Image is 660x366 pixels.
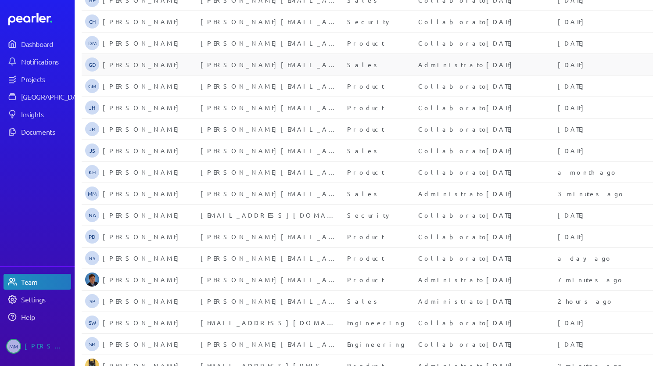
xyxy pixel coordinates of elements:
[85,316,99,330] span: Sean Walker
[415,318,479,327] div: Collaborator
[85,144,99,158] span: Julia Stevens
[486,340,558,348] div: [DATE]
[103,100,197,115] div: [PERSON_NAME]
[486,254,558,262] div: [DATE]
[4,54,71,69] a: Notifications
[344,103,408,112] div: Product
[486,297,558,305] div: [DATE]
[21,75,70,83] div: Projects
[344,17,408,26] div: Security
[6,339,21,354] span: Michelle Manuel
[415,340,479,348] div: Collaborator
[486,168,558,176] div: [DATE]
[415,189,479,198] div: Administrator
[415,82,479,90] div: Collaborator
[558,254,629,262] div: a day ago
[103,14,197,29] div: [PERSON_NAME]
[415,103,479,112] div: Collaborator
[415,211,479,219] div: Collaborator
[486,318,558,327] div: [DATE]
[344,275,408,284] div: Product
[103,294,197,308] div: [PERSON_NAME]
[344,82,408,90] div: Product
[344,60,408,69] div: Sales
[344,189,408,198] div: Sales
[558,82,629,90] div: [DATE]
[486,60,558,69] div: [DATE]
[201,340,344,348] div: [PERSON_NAME][EMAIL_ADDRESS][PERSON_NAME][DOMAIN_NAME]
[415,146,479,155] div: Collaborator
[103,122,197,136] div: [PERSON_NAME]
[103,187,197,201] div: [PERSON_NAME]
[558,189,629,198] div: 3 minutes ago
[103,337,197,351] div: [PERSON_NAME]
[344,125,408,133] div: Product
[21,277,70,286] div: Team
[558,60,629,69] div: [DATE]
[85,187,99,201] span: Michelle Manuel
[486,211,558,219] div: [DATE]
[103,230,197,244] div: [PERSON_NAME]
[558,146,629,155] div: [DATE]
[201,125,344,133] div: [PERSON_NAME][EMAIL_ADDRESS][PERSON_NAME][DOMAIN_NAME]
[85,208,99,222] span: Nour Almuwaswas
[558,297,629,305] div: 2 hours ago
[21,312,70,321] div: Help
[558,275,629,284] div: 7 minutes ago
[558,232,629,241] div: [DATE]
[201,232,344,241] div: [PERSON_NAME][EMAIL_ADDRESS][PERSON_NAME][DOMAIN_NAME]
[415,254,479,262] div: Collaborator
[85,337,99,351] span: Stephen Ridley
[201,60,344,69] div: [PERSON_NAME][EMAIL_ADDRESS][PERSON_NAME][DOMAIN_NAME]
[558,125,629,133] div: [DATE]
[201,275,344,284] div: [PERSON_NAME][EMAIL_ADDRESS][DOMAIN_NAME]
[85,273,99,287] img: Sam Blight
[486,146,558,155] div: [DATE]
[85,122,99,136] span: Jeanne Riggs
[201,39,344,47] div: [PERSON_NAME][EMAIL_ADDRESS][PERSON_NAME][DOMAIN_NAME]
[103,165,197,179] div: [PERSON_NAME]
[558,340,629,348] div: [DATE]
[21,92,86,101] div: [GEOGRAPHIC_DATA]
[21,295,70,304] div: Settings
[85,100,99,115] span: Jamie Hobdell
[201,103,344,112] div: [PERSON_NAME][EMAIL_ADDRESS][DOMAIN_NAME]
[415,297,479,305] div: Administrator
[486,39,558,47] div: [DATE]
[103,79,197,93] div: [PERSON_NAME]
[103,316,197,330] div: [PERSON_NAME]
[344,211,408,219] div: Security
[486,189,558,198] div: [DATE]
[103,144,197,158] div: [PERSON_NAME]
[4,274,71,290] a: Team
[558,211,629,219] div: [DATE]
[103,208,197,222] div: [PERSON_NAME]
[85,165,99,179] span: Kaye Hocking
[415,39,479,47] div: Collaborator
[558,39,629,47] div: [DATE]
[558,17,629,26] div: [DATE]
[85,251,99,265] span: Renee Schofield
[201,168,344,176] div: [PERSON_NAME][EMAIL_ADDRESS][PERSON_NAME][DOMAIN_NAME]
[85,230,99,244] span: Paul Deffley
[344,39,408,47] div: Product
[85,36,99,50] span: Darren McTaggart
[201,297,344,305] div: [PERSON_NAME][EMAIL_ADDRESS][PERSON_NAME][DOMAIN_NAME]
[103,251,197,265] div: [PERSON_NAME]
[103,36,197,50] div: [PERSON_NAME]
[25,339,68,354] div: [PERSON_NAME]
[4,71,71,87] a: Projects
[201,146,344,155] div: [PERSON_NAME][EMAIL_ADDRESS][PERSON_NAME][DOMAIN_NAME]
[344,168,408,176] div: Product
[344,146,408,155] div: Sales
[4,335,71,357] a: MM[PERSON_NAME]
[415,125,479,133] div: Collaborator
[344,340,408,348] div: Engineering
[103,273,197,287] div: [PERSON_NAME]
[486,17,558,26] div: [DATE]
[201,189,344,198] div: [PERSON_NAME][EMAIL_ADDRESS][PERSON_NAME][DOMAIN_NAME]
[4,124,71,140] a: Documents
[201,82,344,90] div: [PERSON_NAME][EMAIL_ADDRESS][PERSON_NAME][DOMAIN_NAME]
[415,60,479,69] div: Administrator
[486,275,558,284] div: [DATE]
